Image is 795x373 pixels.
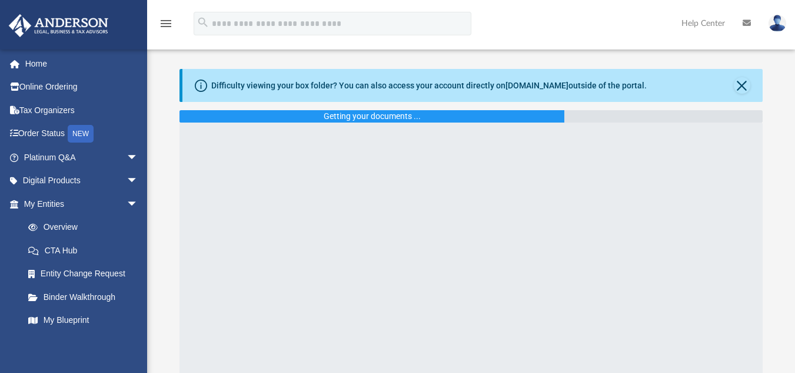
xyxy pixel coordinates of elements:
a: Digital Productsarrow_drop_down [8,169,156,193]
span: arrow_drop_down [127,192,150,216]
a: My Blueprint [16,309,150,332]
a: My Entitiesarrow_drop_down [8,192,156,216]
button: Close [734,77,750,94]
img: Anderson Advisors Platinum Portal [5,14,112,37]
a: Overview [16,216,156,239]
i: menu [159,16,173,31]
a: Tax Due Dates [16,332,156,355]
a: Home [8,52,156,75]
a: menu [159,22,173,31]
a: Order StatusNEW [8,122,156,146]
a: Platinum Q&Aarrow_drop_down [8,146,156,169]
img: User Pic [769,15,786,32]
a: Entity Change Request [16,262,156,286]
div: NEW [68,125,94,143]
a: CTA Hub [16,239,156,262]
span: arrow_drop_down [127,169,150,193]
span: arrow_drop_down [127,146,150,170]
a: Online Ordering [8,75,156,99]
div: Difficulty viewing your box folder? You can also access your account directly on outside of the p... [211,80,647,92]
a: Tax Organizers [8,98,156,122]
div: Getting your documents ... [324,110,421,123]
a: [DOMAIN_NAME] [505,81,568,90]
a: Binder Walkthrough [16,285,156,309]
i: search [197,16,209,29]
